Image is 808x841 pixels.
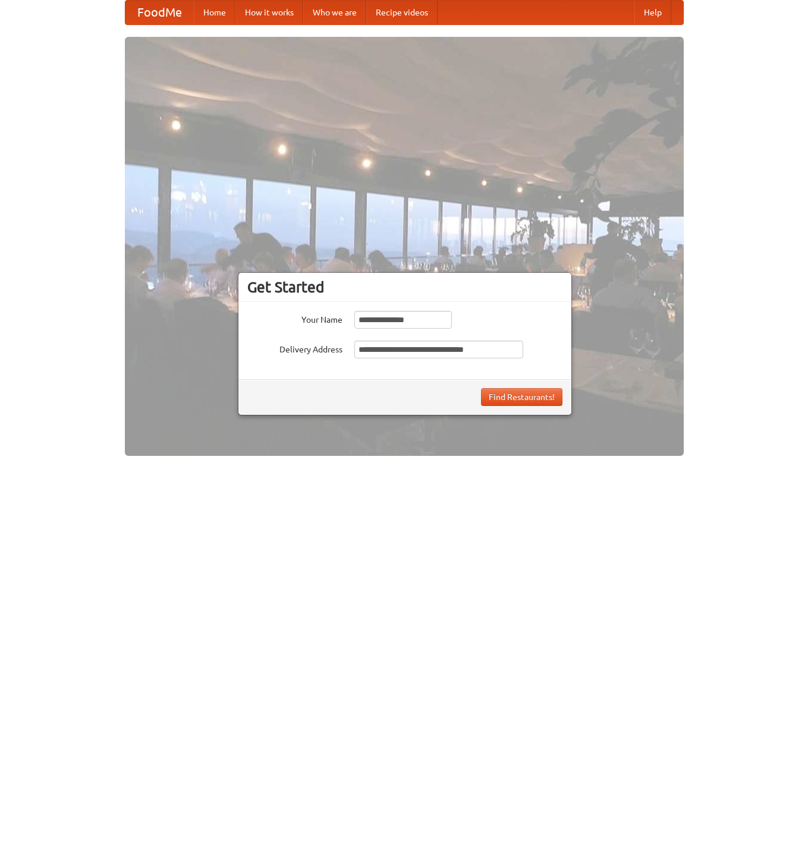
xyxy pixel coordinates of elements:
button: Find Restaurants! [481,388,562,406]
a: Recipe videos [366,1,438,24]
a: Home [194,1,235,24]
a: Help [634,1,671,24]
a: How it works [235,1,303,24]
label: Delivery Address [247,341,342,355]
label: Your Name [247,311,342,326]
a: FoodMe [125,1,194,24]
a: Who we are [303,1,366,24]
h3: Get Started [247,278,562,296]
